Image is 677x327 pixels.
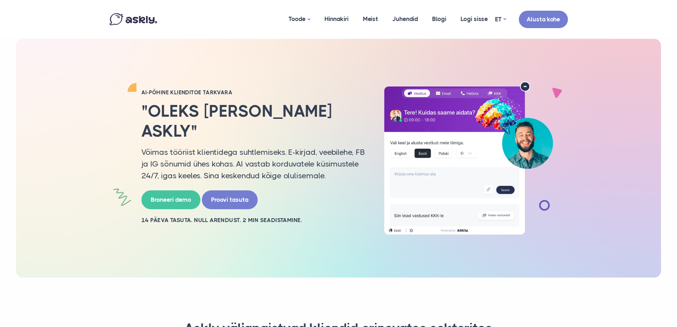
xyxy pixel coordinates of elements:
a: ET [495,14,506,25]
h2: "Oleks [PERSON_NAME] Askly" [141,101,365,141]
a: Hinnakiri [317,2,356,36]
a: Alusta kohe [519,11,568,28]
a: Juhendid [385,2,425,36]
a: Meist [356,2,385,36]
a: Proovi tasuta [202,190,258,209]
a: Blogi [425,2,453,36]
a: Broneeri demo [141,190,200,209]
img: Askly [109,13,157,25]
a: Toode [281,2,317,37]
a: Logi sisse [453,2,495,36]
img: AI multilingual chat [376,81,561,235]
h2: AI-PÕHINE KLIENDITOE TARKVARA [141,89,365,96]
h2: 14 PÄEVA TASUTA. NULL ARENDUST. 2 MIN SEADISTAMINE. [141,216,365,224]
p: Võimas tööriist klientidega suhtlemiseks. E-kirjad, veebilehe, FB ja IG sõnumid ühes kohas. AI va... [141,146,365,181]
